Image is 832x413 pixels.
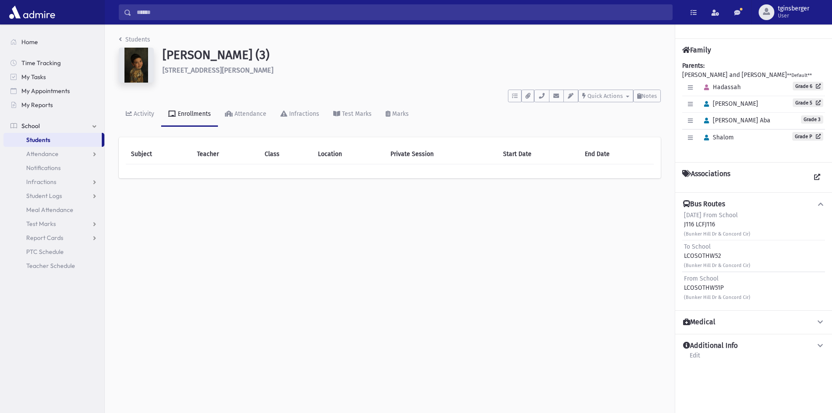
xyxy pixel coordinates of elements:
a: Student Logs [3,189,104,203]
div: LCOSOTHW52 [684,242,750,270]
a: Infractions [273,102,326,127]
a: Students [3,133,102,147]
span: Shalom [700,134,734,141]
span: tginsberger [778,5,809,12]
a: Home [3,35,104,49]
span: Hadassah [700,83,741,91]
th: Private Session [385,144,498,164]
th: Location [313,144,385,164]
a: Notifications [3,161,104,175]
span: Infractions [26,178,56,186]
span: [DATE] From School [684,212,738,219]
h4: Medical [683,318,715,327]
a: Test Marks [3,217,104,231]
a: My Reports [3,98,104,112]
a: School [3,119,104,133]
div: [PERSON_NAME] and [PERSON_NAME] [682,61,825,155]
a: Enrollments [161,102,218,127]
span: Student Logs [26,192,62,200]
span: Notes [642,93,657,99]
button: Additional Info [682,341,825,351]
a: Infractions [3,175,104,189]
div: Attendance [233,110,266,118]
button: Notes [633,90,661,102]
div: Infractions [287,110,319,118]
button: Bus Routes [682,200,825,209]
div: Test Marks [340,110,372,118]
span: My Tasks [21,73,46,81]
div: Marks [390,110,409,118]
h4: Additional Info [683,341,738,351]
span: Report Cards [26,234,63,242]
span: [PERSON_NAME] [700,100,758,108]
th: Start Date [498,144,580,164]
span: To School [684,243,711,250]
h6: [STREET_ADDRESS][PERSON_NAME] [162,66,661,74]
a: Students [119,36,150,43]
b: Parents: [682,62,704,69]
span: School [21,122,40,130]
span: My Appointments [21,87,70,95]
a: Attendance [3,147,104,161]
h4: Associations [682,170,730,185]
span: Grade 3 [801,115,823,124]
h4: Bus Routes [683,200,725,209]
div: Enrollments [176,110,211,118]
nav: breadcrumb [119,35,150,48]
span: From School [684,275,718,282]
a: My Appointments [3,84,104,98]
small: (Bunker Hill Dr & Concord Cir) [684,231,750,237]
img: AdmirePro [7,3,57,21]
a: Teacher Schedule [3,259,104,273]
span: Quick Actions [587,93,623,99]
a: Meal Attendance [3,203,104,217]
small: (Bunker Hill Dr & Concord Cir) [684,295,750,300]
div: Activity [132,110,154,118]
a: Attendance [218,102,273,127]
a: My Tasks [3,70,104,84]
th: End Date [580,144,654,164]
a: Report Cards [3,231,104,245]
h4: Family [682,46,711,54]
span: Meal Attendance [26,206,73,214]
th: Subject [126,144,192,164]
span: Time Tracking [21,59,61,67]
h1: [PERSON_NAME] (3) [162,48,661,62]
span: Attendance [26,150,59,158]
span: Notifications [26,164,61,172]
span: [PERSON_NAME] Aba [700,117,770,124]
th: Teacher [192,144,259,164]
span: User [778,12,809,19]
button: Quick Actions [578,90,633,102]
a: Test Marks [326,102,379,127]
a: View all Associations [809,170,825,185]
a: Grade P [792,132,823,141]
a: Grade 5 [793,98,823,107]
a: Activity [119,102,161,127]
a: Marks [379,102,416,127]
a: Grade 6 [793,82,823,90]
span: Students [26,136,50,144]
a: Edit [689,351,701,366]
span: Home [21,38,38,46]
span: PTC Schedule [26,248,64,256]
th: Class [259,144,313,164]
button: Medical [682,318,825,327]
span: My Reports [21,101,53,109]
div: J116 LCFJ116 [684,211,750,238]
small: (Bunker Hill Dr & Concord Cir) [684,263,750,268]
span: Test Marks [26,220,56,228]
input: Search [131,4,672,20]
a: Time Tracking [3,56,104,70]
a: PTC Schedule [3,245,104,259]
div: LCOSOTHW51P [684,274,750,302]
span: Teacher Schedule [26,262,75,270]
